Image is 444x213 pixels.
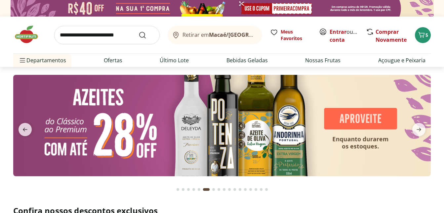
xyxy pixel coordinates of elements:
[19,52,66,68] span: Departamentos
[209,31,283,38] b: Macaé/[GEOGRAPHIC_DATA]
[139,31,154,39] button: Submit Search
[19,52,26,68] button: Menu
[259,182,264,197] button: Go to page 16 from fs-carousel
[191,182,196,197] button: Go to page 4 from fs-carousel
[376,28,407,43] a: Comprar Novamente
[305,56,341,64] a: Nossas Frutas
[264,182,269,197] button: Go to page 17 from fs-carousel
[181,182,186,197] button: Go to page 2 from fs-carousel
[175,182,181,197] button: Go to page 1 from fs-carousel
[227,182,232,197] button: Go to page 10 from fs-carousel
[226,56,268,64] a: Bebidas Geladas
[186,182,191,197] button: Go to page 3 from fs-carousel
[407,123,431,136] button: next
[182,32,256,38] span: Retirar em
[253,182,259,197] button: Go to page 15 from fs-carousel
[237,182,243,197] button: Go to page 12 from fs-carousel
[281,28,311,42] span: Meus Favoritos
[104,56,122,64] a: Ofertas
[222,182,227,197] button: Go to page 9 from fs-carousel
[270,28,311,42] a: Meus Favoritos
[425,32,428,38] span: 5
[13,25,46,44] img: Hortifruti
[330,28,346,35] a: Entrar
[330,28,366,43] a: Criar conta
[168,26,262,44] button: Retirar emMacaé/[GEOGRAPHIC_DATA]
[160,56,189,64] a: Último Lote
[232,182,237,197] button: Go to page 11 from fs-carousel
[330,28,359,44] span: ou
[211,182,216,197] button: Go to page 7 from fs-carousel
[13,123,37,136] button: previous
[54,26,160,44] input: search
[243,182,248,197] button: Go to page 13 from fs-carousel
[415,27,431,43] button: Carrinho
[13,75,431,176] img: azeites
[378,56,425,64] a: Açougue e Peixaria
[248,182,253,197] button: Go to page 14 from fs-carousel
[196,182,202,197] button: Go to page 5 from fs-carousel
[216,182,222,197] button: Go to page 8 from fs-carousel
[202,182,211,197] button: Current page from fs-carousel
